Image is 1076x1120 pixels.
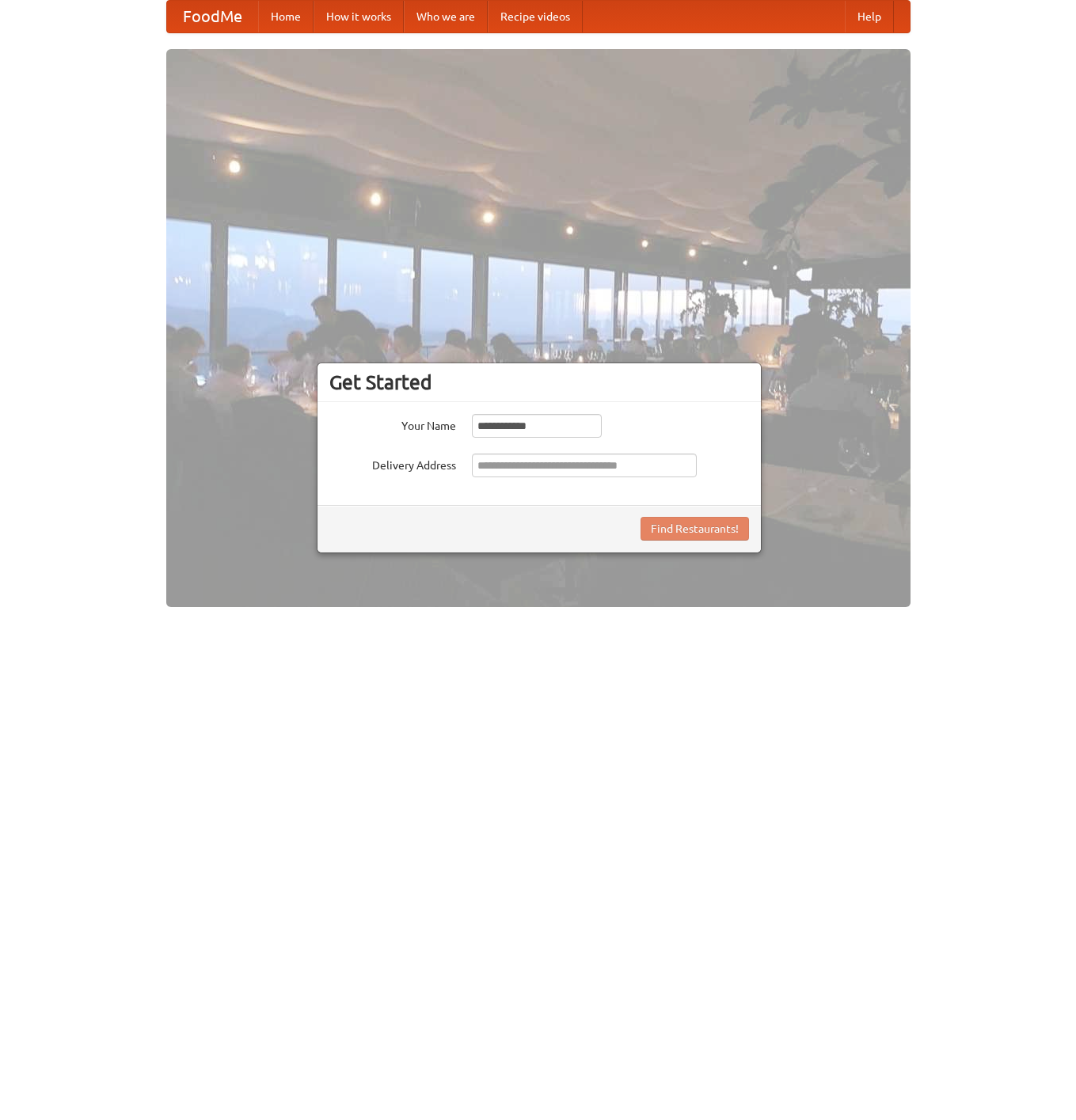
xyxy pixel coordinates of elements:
[845,1,894,32] a: Help
[404,1,488,32] a: Who we are
[329,454,456,473] label: Delivery Address
[314,1,404,32] a: How it works
[641,517,749,541] button: Find Restaurants!
[329,414,456,434] label: Your Name
[258,1,314,32] a: Home
[329,370,749,394] h3: Get Started
[167,1,258,32] a: FoodMe
[488,1,583,32] a: Recipe videos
